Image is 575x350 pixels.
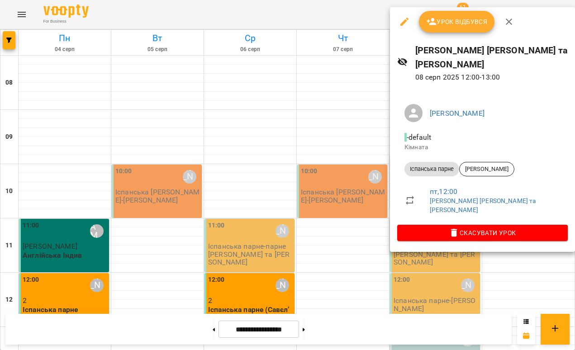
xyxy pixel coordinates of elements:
div: [PERSON_NAME] [459,162,514,176]
a: [PERSON_NAME] [PERSON_NAME] та [PERSON_NAME] [430,197,536,213]
span: Скасувати Урок [404,227,561,238]
span: - default [404,133,433,142]
p: 08 серп 2025 12:00 - 13:00 [415,72,568,83]
button: Скасувати Урок [397,225,568,241]
a: пт , 12:00 [430,187,457,196]
button: Урок відбувся [419,11,495,33]
span: [PERSON_NAME] [460,165,514,173]
span: Іспанська парне [404,165,459,173]
a: [PERSON_NAME] [430,109,485,118]
p: Кімната [404,143,561,152]
h6: [PERSON_NAME] [PERSON_NAME] та [PERSON_NAME] [415,43,568,72]
span: Урок відбувся [426,16,488,27]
